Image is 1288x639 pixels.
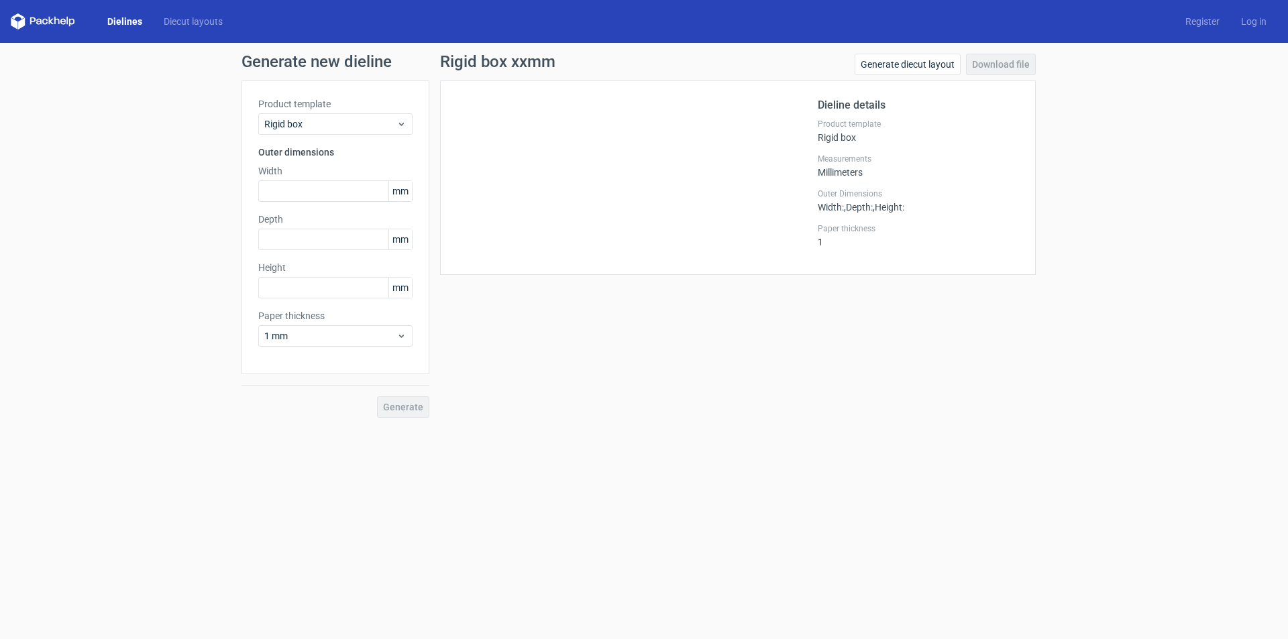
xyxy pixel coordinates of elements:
[818,223,1019,234] label: Paper thickness
[258,146,413,159] h3: Outer dimensions
[1230,15,1277,28] a: Log in
[388,278,412,298] span: mm
[264,117,396,131] span: Rigid box
[873,202,904,213] span: , Height :
[388,181,412,201] span: mm
[818,188,1019,199] label: Outer Dimensions
[855,54,961,75] a: Generate diecut layout
[388,229,412,249] span: mm
[818,154,1019,164] label: Measurements
[818,223,1019,247] div: 1
[818,97,1019,113] h2: Dieline details
[818,119,1019,129] label: Product template
[1175,15,1230,28] a: Register
[153,15,233,28] a: Diecut layouts
[264,329,396,343] span: 1 mm
[258,213,413,226] label: Depth
[258,97,413,111] label: Product template
[258,164,413,178] label: Width
[97,15,153,28] a: Dielines
[818,202,844,213] span: Width :
[844,202,873,213] span: , Depth :
[241,54,1046,70] h1: Generate new dieline
[258,261,413,274] label: Height
[258,309,413,323] label: Paper thickness
[818,154,1019,178] div: Millimeters
[440,54,555,70] h1: Rigid box xxmm
[818,119,1019,143] div: Rigid box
